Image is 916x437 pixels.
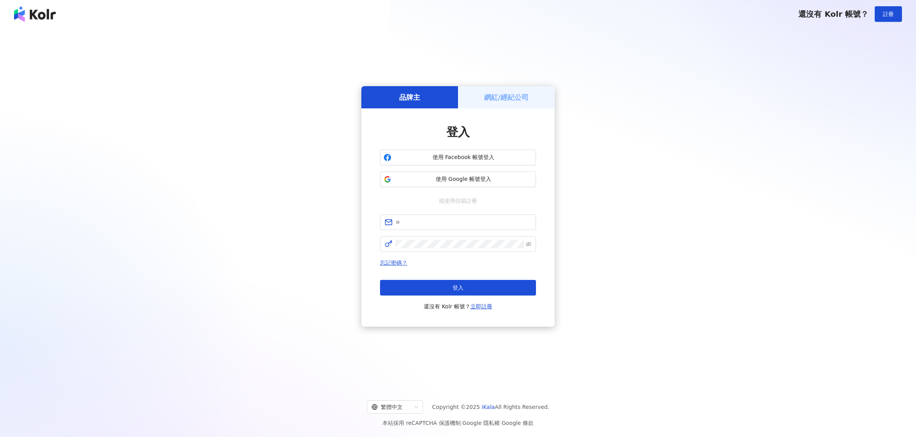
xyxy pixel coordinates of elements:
button: 註冊 [875,6,902,22]
h5: 品牌主 [399,92,420,102]
a: Google 隱私權 [462,420,500,426]
a: Google 條款 [502,420,534,426]
span: | [461,420,463,426]
a: 立即註冊 [470,303,492,310]
span: eye-invisible [526,241,531,247]
div: 繁體中文 [371,401,411,413]
span: 登入 [453,285,463,291]
span: 登入 [446,125,470,139]
span: 使用 Google 帳號登入 [394,175,532,183]
span: 還沒有 Kolr 帳號？ [424,302,492,311]
span: 使用 Facebook 帳號登入 [394,154,532,161]
button: 使用 Google 帳號登入 [380,172,536,187]
h5: 網紅/經紀公司 [484,92,529,102]
span: Copyright © 2025 All Rights Reserved. [432,402,550,412]
span: 還沒有 Kolr 帳號？ [798,9,868,19]
span: 或使用信箱註冊 [433,196,483,205]
button: 使用 Facebook 帳號登入 [380,150,536,165]
a: 忘記密碼？ [380,260,407,266]
img: logo [14,6,56,22]
a: iKala [482,404,495,410]
span: 註冊 [883,11,894,17]
button: 登入 [380,280,536,295]
span: | [500,420,502,426]
span: 本站採用 reCAPTCHA 保護機制 [382,418,533,428]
